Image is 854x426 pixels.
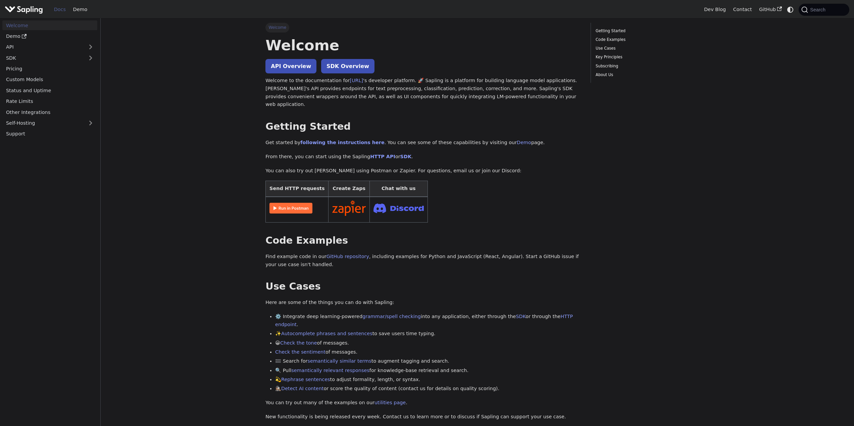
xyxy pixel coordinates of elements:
[300,140,384,145] a: following the instructions here
[265,36,581,54] h1: Welcome
[265,121,581,133] h2: Getting Started
[281,331,372,336] a: Autocomplete phrases and sentences
[596,28,687,34] a: Getting Started
[265,235,581,247] h2: Code Examples
[2,97,97,106] a: Rate Limits
[275,313,581,329] li: ⚙️ Integrate deep learning-powered into any application, either through the or through the .
[275,348,581,356] li: of messages.
[265,153,581,161] p: From there, you can start using the Sapling or .
[517,140,531,145] a: Demo
[275,314,573,327] a: HTTP endpoint
[400,154,411,159] a: SDK
[265,399,581,407] p: You can try out many of the examples on our .
[786,5,795,14] button: Switch between dark and light mode (currently system mode)
[808,7,830,12] span: Search
[265,23,289,32] span: Welcome
[281,386,323,391] a: Detect AI content
[275,339,581,347] li: 😀 of messages.
[2,32,97,41] a: Demo
[2,75,97,84] a: Custom Models
[2,129,97,139] a: Support
[326,254,369,259] a: GitHub repository
[266,181,329,197] th: Send HTTP requests
[596,54,687,60] a: Key Principles
[69,4,91,15] a: Demo
[50,4,69,15] a: Docs
[370,154,395,159] a: HTTP API
[275,357,581,365] li: 🟰 Search for to augment tagging and search.
[596,72,687,78] a: About Us
[265,77,581,109] p: Welcome to the documentation for 's developer platform. 🚀 Sapling is a platform for building lang...
[265,139,581,147] p: Get started by . You can see some of these capabilities by visiting our page.
[265,253,581,269] p: Find example code in our , including examples for Python and JavaScript (React, Angular). Start a...
[2,107,97,117] a: Other Integrations
[2,20,97,30] a: Welcome
[275,330,581,338] li: ✨ to save users time typing.
[265,23,581,32] nav: Breadcrumbs
[84,42,97,52] button: Expand sidebar category 'API'
[799,4,849,16] button: Search (Command+K)
[2,53,84,63] a: SDK
[374,400,406,405] a: utilities page
[596,37,687,43] a: Code Examples
[321,59,374,73] a: SDK Overview
[332,200,366,216] img: Connect in Zapier
[275,376,581,384] li: 💫 to adjust formality, length, or syntax.
[2,42,84,52] a: API
[2,85,97,95] a: Status and Uptime
[350,78,363,83] a: [URL]
[362,314,421,319] a: grammar/spell checking
[275,367,581,375] li: 🔍 Pull for knowledge-base retrieval and search.
[281,377,330,382] a: Rephrase sentences
[369,181,428,197] th: Chat with us
[516,314,525,319] a: SDK
[291,368,369,373] a: semantically relevant responses
[2,64,97,74] a: Pricing
[265,299,581,307] p: Here are some of the things you can do with Sapling:
[596,63,687,69] a: Subscribing
[269,203,312,214] img: Run in Postman
[280,340,317,346] a: Check the tone
[373,201,424,215] img: Join Discord
[275,385,581,393] li: 🕵🏽‍♀️ or score the quality of content (contact us for details on quality scoring).
[265,413,581,421] p: New functionality is being released every week. Contact us to learn more or to discuss if Sapling...
[84,53,97,63] button: Expand sidebar category 'SDK'
[329,181,370,197] th: Create Zaps
[730,4,756,15] a: Contact
[596,45,687,52] a: Use Cases
[275,349,325,355] a: Check the sentiment
[5,5,45,14] a: Sapling.aiSapling.ai
[265,59,316,73] a: API Overview
[265,281,581,293] h2: Use Cases
[307,358,371,364] a: semantically similar terms
[265,167,581,175] p: You can also try out [PERSON_NAME] using Postman or Zapier. For questions, email us or join our D...
[2,118,97,128] a: Self-Hosting
[755,4,785,15] a: GitHub
[700,4,729,15] a: Dev Blog
[5,5,43,14] img: Sapling.ai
